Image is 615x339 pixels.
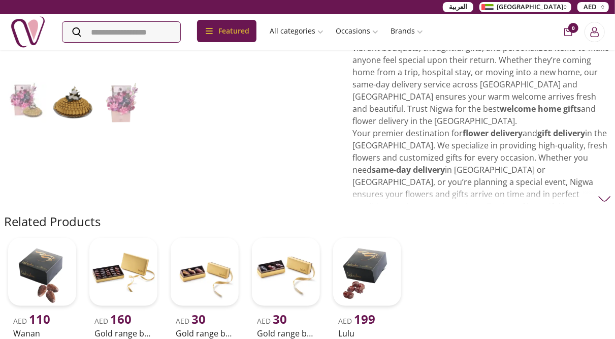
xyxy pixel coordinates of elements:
[197,20,256,42] div: Featured
[463,128,523,139] strong: flower delivery
[481,4,494,10] img: Arabic_dztd3n.png
[479,2,571,12] button: [GEOGRAPHIC_DATA]
[333,238,401,306] img: uae-gifts-Lulu
[372,164,445,175] strong: same-day delivery
[384,22,429,40] a: Brands
[4,213,101,230] h2: Related Products
[257,316,287,326] span: AED
[89,238,157,306] img: uae-gifts-Gold Range Box (Small Rectangle Gold) Stuffed Dates
[352,127,611,261] p: Your premier destination for and in the [GEOGRAPHIC_DATA]. We specialize in providing high-qualit...
[497,2,563,12] span: [GEOGRAPHIC_DATA]
[191,311,206,327] span: 30
[29,311,50,327] span: 110
[577,2,609,12] button: AED
[13,316,50,326] span: AED
[598,193,611,205] img: arrow
[585,22,605,42] button: Login
[352,5,611,127] div: Celebrate the joy of homecoming with [PERSON_NAME]’s beautiful and gifts. Our selection includes ...
[252,238,320,306] img: uae-gifts-Gold Range Box RectanglesPlain Dates
[62,22,180,42] input: Search
[110,311,132,327] span: 160
[354,311,375,327] span: 199
[171,238,239,306] img: uae-gifts-Gold Range Box Rectangle Stuffed Dates
[94,316,132,326] span: AED
[338,316,375,326] span: AED
[176,316,206,326] span: AED
[568,23,578,33] span: 0
[52,81,94,124] img: Welcome Home Chocolate 7
[449,2,467,12] span: العربية
[564,28,572,36] button: cart-button
[10,14,46,50] img: Nigwa-uae-gifts
[584,2,597,12] span: AED
[4,81,47,124] img: Welcome Home Chocolate 7
[537,128,585,139] strong: gift delivery
[330,22,384,40] a: Occasions
[99,81,142,124] img: Welcome Home Chocolate 7
[264,22,330,40] a: All categories
[8,238,76,306] img: uae-gifts-Wanan
[273,311,287,327] span: 30
[500,103,581,114] strong: welcome home gifts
